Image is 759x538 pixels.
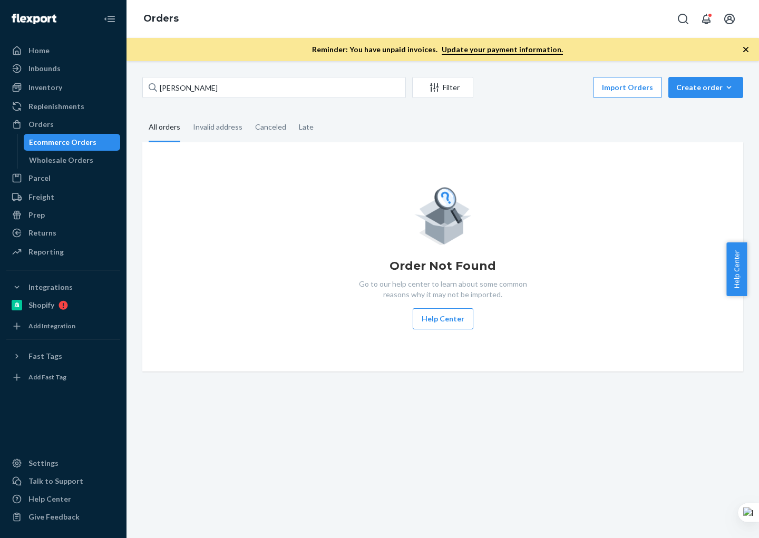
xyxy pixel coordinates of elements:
a: Inbounds [6,60,120,77]
div: Parcel [28,173,51,183]
div: Help Center [28,494,71,504]
button: Filter [412,77,473,98]
a: Returns [6,224,120,241]
button: Open Search Box [673,8,694,30]
div: Create order [676,82,735,93]
a: Home [6,42,120,59]
a: Orders [6,116,120,133]
a: Help Center [6,491,120,507]
div: Ecommerce Orders [29,137,96,148]
div: Wholesale Orders [29,155,93,165]
button: Integrations [6,279,120,296]
iframe: Opens a widget where you can chat to one of our agents [690,506,748,533]
a: Reporting [6,243,120,260]
div: Reporting [28,247,64,257]
button: Open notifications [696,8,717,30]
img: Empty list [414,184,472,245]
a: Wholesale Orders [24,152,121,169]
div: Late [299,113,314,141]
a: Replenishments [6,98,120,115]
div: Give Feedback [28,512,80,522]
div: Replenishments [28,101,84,112]
a: Orders [143,13,179,24]
button: Close Navigation [99,8,120,30]
a: Add Fast Tag [6,369,120,386]
a: Ecommerce Orders [24,134,121,151]
a: Add Integration [6,318,120,335]
div: Add Fast Tag [28,373,66,382]
a: Prep [6,207,120,223]
button: Help Center [726,242,747,296]
div: Shopify [28,300,54,310]
h1: Order Not Found [390,258,496,275]
div: Filter [413,82,473,93]
ol: breadcrumbs [135,4,187,34]
button: Give Feedback [6,508,120,525]
button: Create order [668,77,743,98]
button: Fast Tags [6,348,120,365]
a: Settings [6,455,120,472]
div: Fast Tags [28,351,62,361]
div: Inventory [28,82,62,93]
div: Orders [28,119,54,130]
a: Parcel [6,170,120,187]
a: Shopify [6,297,120,314]
a: Update your payment information. [442,45,563,55]
button: Import Orders [593,77,662,98]
div: Integrations [28,282,73,292]
div: Prep [28,210,45,220]
p: Go to our help center to learn about some common reasons why it may not be imported. [351,279,535,300]
button: Talk to Support [6,473,120,490]
div: Talk to Support [28,476,83,486]
img: Flexport logo [12,14,56,24]
button: Help Center [413,308,473,329]
div: Invalid address [193,113,242,141]
div: Canceled [255,113,286,141]
div: Add Integration [28,321,75,330]
a: Inventory [6,79,120,96]
div: Inbounds [28,63,61,74]
div: Freight [28,192,54,202]
div: Settings [28,458,59,468]
a: Freight [6,189,120,206]
div: All orders [149,113,180,142]
div: Home [28,45,50,56]
button: Open account menu [719,8,740,30]
input: Search orders [142,77,406,98]
div: Returns [28,228,56,238]
p: Reminder: You have unpaid invoices. [312,44,563,55]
